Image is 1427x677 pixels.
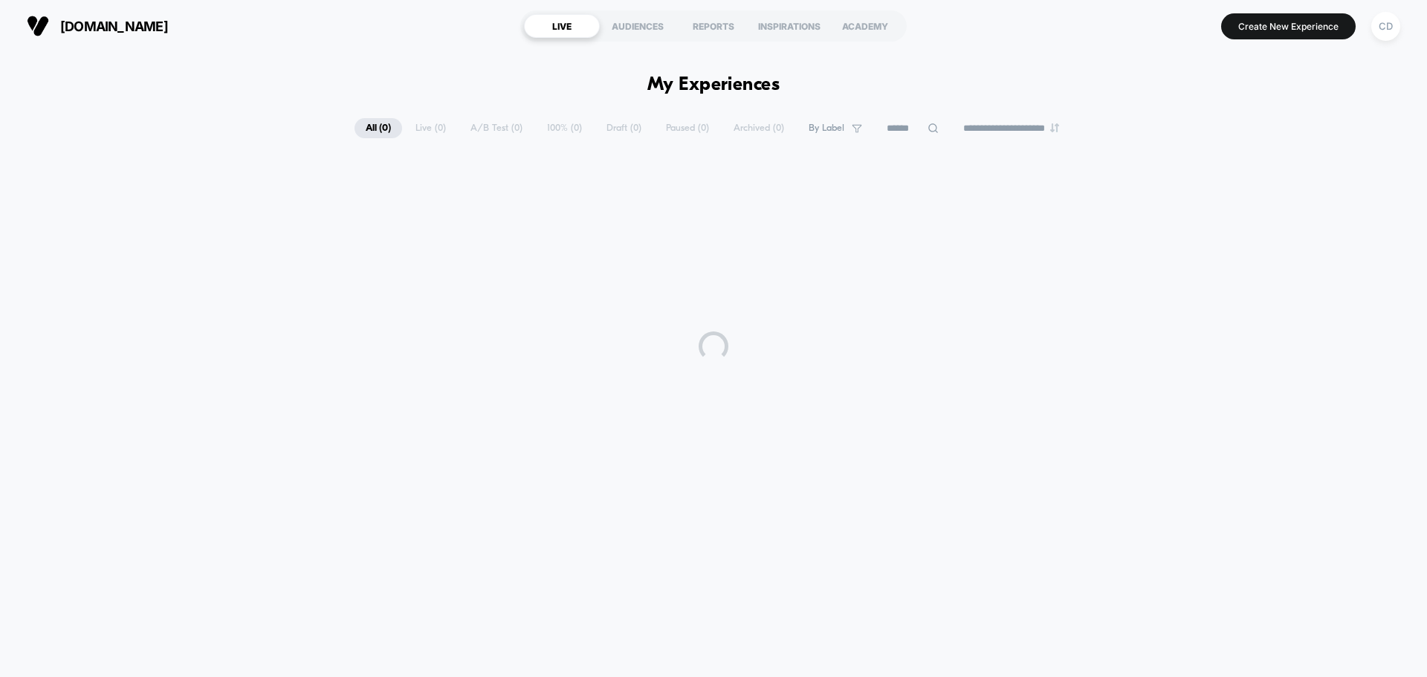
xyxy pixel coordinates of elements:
div: AUDIENCES [600,14,676,38]
div: ACADEMY [827,14,903,38]
button: Create New Experience [1221,13,1356,39]
img: Visually logo [27,15,49,37]
div: REPORTS [676,14,751,38]
div: INSPIRATIONS [751,14,827,38]
h1: My Experiences [647,74,780,96]
div: CD [1371,12,1400,41]
span: By Label [809,123,844,134]
div: LIVE [524,14,600,38]
button: [DOMAIN_NAME] [22,14,172,38]
span: All ( 0 ) [355,118,402,138]
button: CD [1367,11,1405,42]
img: end [1050,123,1059,132]
span: [DOMAIN_NAME] [60,19,168,34]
